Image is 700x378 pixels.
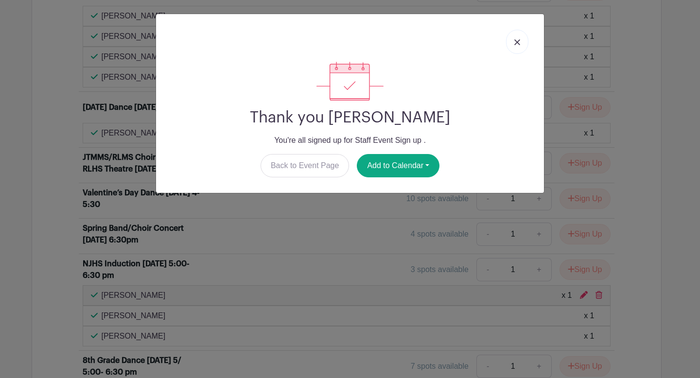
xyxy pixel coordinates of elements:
a: Back to Event Page [261,154,350,177]
img: signup_complete-c468d5dda3e2740ee63a24cb0ba0d3ce5d8a4ecd24259e683200fb1569d990c8.svg [316,62,384,101]
img: close_button-5f87c8562297e5c2d7936805f587ecaba9071eb48480494691a3f1689db116b3.svg [514,39,520,45]
p: You're all signed up for Staff Event Sign up . [164,135,536,146]
h2: Thank you [PERSON_NAME] [164,108,536,127]
button: Add to Calendar [357,154,439,177]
